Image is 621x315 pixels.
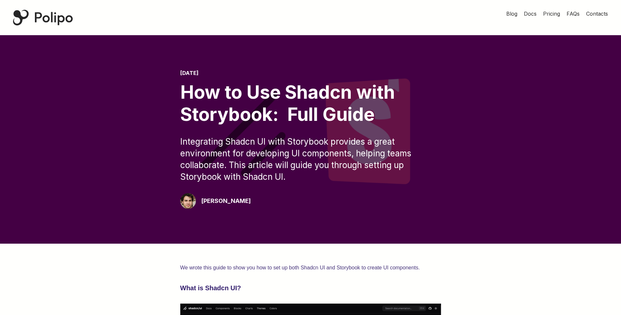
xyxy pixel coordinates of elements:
[586,10,608,18] a: Contacts
[506,10,517,18] a: Blog
[524,10,537,17] span: Docs
[180,283,441,293] h3: What is Shadcn UI?
[180,81,441,125] div: How to Use Shadcn with Storybook: Full Guide
[506,10,517,17] span: Blog
[201,196,251,206] div: [PERSON_NAME]
[180,193,196,209] img: Giorgio Pari Polipo
[567,10,580,17] span: FAQs
[543,10,560,18] a: Pricing
[180,263,441,272] p: We wrote this guide to show you how to set up both Shadcn UI and Storybook to create UI components.
[586,10,608,17] span: Contacts
[180,136,441,183] div: Integrating Shadcn UI with Storybook provides a great environment for developing UI components, h...
[567,10,580,18] a: FAQs
[543,10,560,17] span: Pricing
[180,70,199,76] time: [DATE]
[524,10,537,18] a: Docs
